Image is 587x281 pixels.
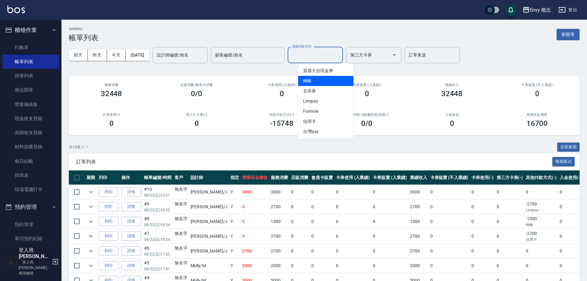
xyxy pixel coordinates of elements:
h3: 0 [195,119,199,128]
td: -1500 [524,214,558,229]
td: 2700 [241,244,270,258]
td: 0 [290,214,310,229]
h3: 0 [365,89,369,98]
a: 詳情 [121,202,141,212]
td: #10 [143,185,173,199]
a: 新開單 [557,31,580,37]
td: 3000 [269,185,290,199]
h2: 卡券販賣 (入業績) [332,83,402,87]
h3: 0 [450,119,454,128]
th: 客戶 [173,170,189,185]
th: 列印 [97,170,120,185]
a: 排班表 [2,168,59,182]
td: 2700 [269,244,290,258]
td: 0 [429,229,470,244]
td: 0 [310,185,334,199]
a: 座位開單 [2,83,59,97]
td: 3000 [241,185,270,199]
td: 2700 [269,229,290,244]
a: 打帳單 [2,41,59,55]
button: 昨天 [88,49,107,61]
th: 帳單編號/時間 [143,170,173,185]
div: 無名字 [175,260,187,266]
a: 單日預約紀錄 [2,232,59,246]
h3: 0 [535,89,539,98]
button: 報表匯出 [552,157,575,166]
div: Envy 概念 [530,6,551,14]
td: 0 [495,214,525,229]
a: 詳情 [121,217,141,226]
td: 0 [290,200,310,214]
td: Y [229,185,241,199]
td: 0 [371,244,408,258]
td: 0 [524,185,558,199]
h2: 入金使用(-) /點數折抵金額(-) [332,113,402,117]
div: 無名字 [175,201,187,207]
td: 0 [334,244,372,258]
h2: 第三方卡券(-) [161,113,232,117]
p: 08/22 (五) 18:25 [144,207,171,213]
td: 2000 [408,259,429,273]
h3: 0 /0 [361,119,372,128]
td: 0 [310,200,334,214]
td: [PERSON_NAME] /J [189,244,229,258]
td: 0 [470,244,495,258]
div: 無名字 [175,245,187,252]
h3: 帳單列表 [69,33,98,42]
td: 0 [334,214,372,229]
div: 無名字 [175,186,187,193]
td: 0 [495,185,525,199]
td: 0 [334,229,372,244]
button: Envy 概念 [520,4,554,16]
td: 0 [371,259,408,273]
p: 08/22 (五) 19:51 [144,193,171,198]
button: 登出 [556,4,580,16]
td: 0 [310,244,334,258]
th: 入金使用(-) [558,170,583,185]
p: 共 10 筆, 1 / 1 [69,144,88,150]
td: #8 [143,214,173,229]
a: 高階收支登錄 [2,126,59,140]
td: 0 [495,200,525,214]
button: 列印 [99,232,118,241]
a: 現場電腦打卡 [2,182,59,197]
td: 0 [371,214,408,229]
h2: 入金儲值 [417,113,487,117]
p: 「登入用[PERSON_NAME]」專用權限 [19,260,50,276]
td: 0 [334,185,372,199]
h3: 0 [280,89,284,98]
th: 第三方卡券(-) [495,170,525,185]
td: 0 [290,244,310,258]
button: 櫃檯作業 [2,22,59,38]
td: Molly /M [189,259,229,273]
img: Logo [7,6,25,13]
td: 1500 [408,214,429,229]
th: 營業現金應收 [241,170,270,185]
p: 08/22 (五) 17:41 [144,266,171,272]
td: 0 [470,185,495,199]
td: 0 [558,214,583,229]
th: 業績收入 [408,170,429,185]
h3: -15748 [270,119,294,128]
td: [PERSON_NAME] /J [189,214,229,229]
p: 08/22 (五) 18:24 [144,222,171,228]
td: 0 [470,200,495,214]
span: 轉帳 [298,76,353,86]
h2: 卡券販賣 (不入業績) [502,83,572,87]
a: 掛單列表 [2,69,59,83]
td: 0 [558,244,583,258]
div: 無名字 [175,275,187,281]
button: expand row [86,261,96,270]
td: 0 [495,244,525,258]
h3: 0/0 [191,89,202,98]
th: 操作 [120,170,143,185]
td: -2700 [524,229,558,244]
button: 今天 [107,49,126,61]
td: 0 [470,229,495,244]
p: Linepay [526,207,557,213]
td: 0 [429,214,470,229]
td: 0 [495,229,525,244]
td: 0 [371,229,408,244]
td: 0 [290,259,310,273]
p: 08/22 (五) 17:42 [144,252,171,257]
